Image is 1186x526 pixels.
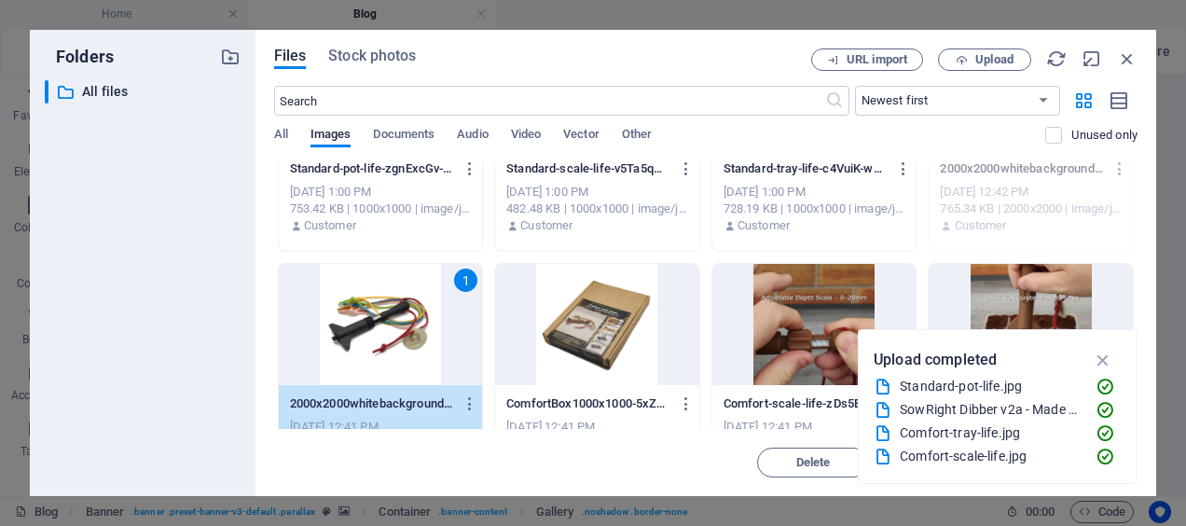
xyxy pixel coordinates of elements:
[506,160,670,177] p: Standard-scale-life-v5Ta5qmcA5Y6cfCX37R03A.jpg
[940,201,1122,217] div: 765.34 KB | 2000x2000 | image/jpeg
[738,217,790,234] p: Customer
[274,123,288,149] span: All
[955,217,1007,234] p: Customer
[511,123,541,149] span: Video
[724,160,888,177] p: Standard-tray-life-c4VuiK-wRTk8wxQlEsP9qA.jpg
[373,123,434,149] span: Documents
[506,395,670,412] p: ComfortBox1000x1000-5xZpKF5psm1wM9ns86Uj8g.jpg
[975,54,1014,65] span: Upload
[274,45,307,67] span: Files
[900,422,1081,444] div: Comfort-tray-life.jpg
[847,54,907,65] span: URL import
[940,160,1104,177] p: 2000x2000whitebackgroundComfort-MyDqr8mqJIRLVS_Y8znq-Q.jpg
[874,348,997,372] p: Upload completed
[724,395,888,412] p: Comfort-scale-life-zDs5EyaOLdk6qUyJz41aGw.jpg
[724,419,905,436] div: [DATE] 12:41 PM
[506,419,688,436] div: [DATE] 12:41 PM
[811,48,923,71] button: URL import
[274,86,825,116] input: Search
[304,217,356,234] p: Customer
[220,47,241,67] i: Create new folder
[1082,48,1102,69] i: Minimize
[900,376,1081,397] div: Standard-pot-life.jpg
[290,395,454,412] p: 2000x2000whitebackgroundStandard-Jv3c7K7lI9OLKPnuNypphA.jpg
[290,419,472,436] div: [DATE] 12:41 PM
[290,201,472,217] div: 753.42 KB | 1000x1000 | image/jpeg
[328,45,416,67] span: Stock photos
[938,48,1031,71] button: Upload
[796,457,831,468] span: Delete
[940,184,1122,201] div: [DATE] 12:42 PM
[757,448,869,478] button: Delete
[290,160,454,177] p: Standard-pot-life-zgnExcGv-LEFRYvNCxeKBg.jpg
[45,45,114,69] p: Folders
[82,81,206,103] p: All files
[506,184,688,201] div: [DATE] 1:00 PM
[900,399,1081,421] div: SowRight Dibber v2a - Made with Clipchamp_1758285258746.mp4
[724,184,905,201] div: [DATE] 1:00 PM
[457,123,488,149] span: Audio
[1071,127,1138,144] p: Unused only
[290,184,472,201] div: [DATE] 1:00 PM
[1117,48,1138,69] i: Close
[622,123,652,149] span: Other
[45,80,48,104] div: ​
[310,123,352,149] span: Images
[563,123,600,149] span: Vector
[724,201,905,217] div: 728.19 KB | 1000x1000 | image/jpeg
[1046,48,1067,69] i: Reload
[454,269,477,292] div: 1
[900,446,1081,467] div: Comfort-scale-life.jpg
[506,201,688,217] div: 482.48 KB | 1000x1000 | image/jpeg
[520,217,572,234] p: Customer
